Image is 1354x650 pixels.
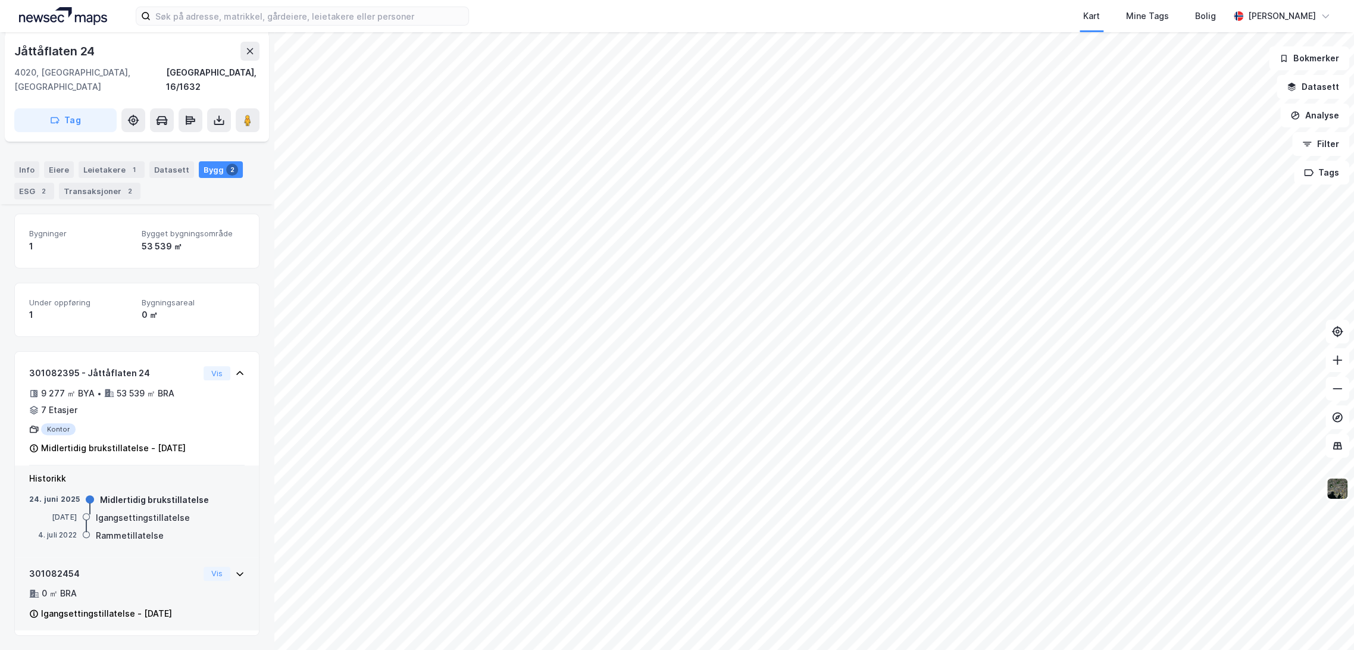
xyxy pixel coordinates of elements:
div: Midlertidig brukstillatelse - [DATE] [41,441,186,455]
div: 2 [226,164,238,176]
button: Tags [1294,161,1349,185]
div: Info [14,161,39,178]
div: Mine Tags [1126,9,1169,23]
div: Rammetillatelse [96,529,164,543]
div: 0 ㎡ BRA [42,586,77,601]
iframe: Chat Widget [1294,593,1354,650]
div: Bolig [1195,9,1216,23]
button: Vis [204,366,230,380]
div: 9 277 ㎡ BYA [41,386,95,401]
div: 301082454 [29,567,199,581]
div: 0 ㎡ [142,308,245,322]
input: Søk på adresse, matrikkel, gårdeiere, leietakere eller personer [151,7,468,25]
button: Analyse [1280,104,1349,127]
span: Bygningsareal [142,298,245,308]
div: [DATE] [29,512,77,523]
div: 1 [29,308,132,322]
div: Midlertidig brukstillatelse [100,493,209,507]
button: Vis [204,567,230,581]
div: Eiere [44,161,74,178]
div: 53 539 ㎡ [142,239,245,254]
span: Under oppføring [29,298,132,308]
img: 9k= [1326,477,1349,500]
div: [PERSON_NAME] [1248,9,1316,23]
div: 53 539 ㎡ BRA [117,386,174,401]
div: 4. juli 2022 [29,530,77,540]
div: 301082395 - Jåttåflaten 24 [29,366,199,380]
div: 4020, [GEOGRAPHIC_DATA], [GEOGRAPHIC_DATA] [14,65,166,94]
div: Transaksjoner [59,183,140,199]
span: Bygget bygningsområde [142,229,245,239]
div: Igangsettingstillatelse [96,511,190,525]
div: 1 [128,164,140,176]
div: Bygg [199,161,243,178]
div: Kart [1083,9,1100,23]
button: Tag [14,108,117,132]
div: Igangsettingstillatelse - [DATE] [41,607,172,621]
div: [GEOGRAPHIC_DATA], 16/1632 [166,65,259,94]
div: Datasett [149,161,194,178]
div: Leietakere [79,161,145,178]
div: 7 Etasjer [41,403,77,417]
div: • [97,389,102,398]
div: Jåttåflaten 24 [14,42,97,61]
div: 1 [29,239,132,254]
div: 24. juni 2025 [29,494,80,505]
div: Historikk [29,471,245,486]
div: ESG [14,183,54,199]
button: Datasett [1277,75,1349,99]
button: Filter [1292,132,1349,156]
button: Bokmerker [1269,46,1349,70]
div: 2 [124,185,136,197]
div: 2 [37,185,49,197]
img: logo.a4113a55bc3d86da70a041830d287a7e.svg [19,7,107,25]
span: Bygninger [29,229,132,239]
div: Kontrollprogram for chat [1294,593,1354,650]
